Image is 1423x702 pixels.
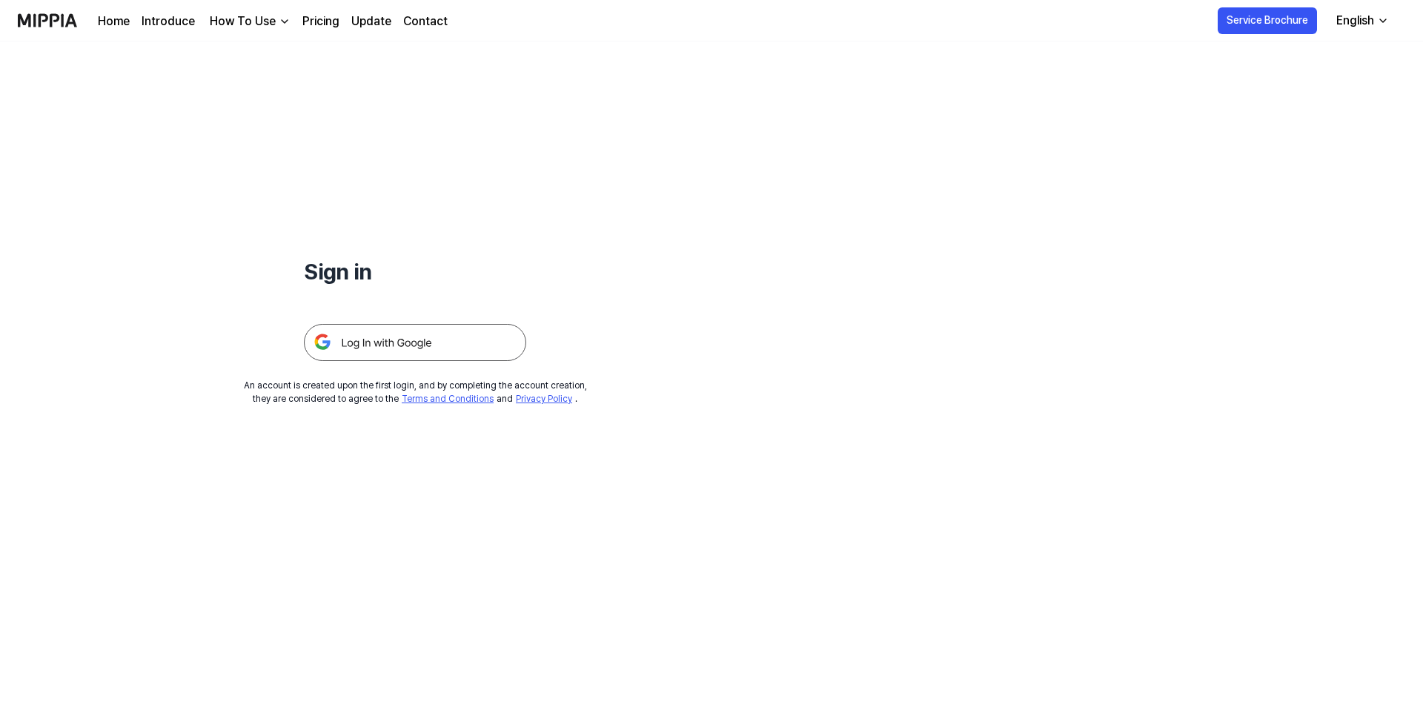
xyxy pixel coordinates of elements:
[142,13,195,30] a: Introduce
[1218,7,1317,34] button: Service Brochure
[1333,12,1377,30] div: English
[304,324,526,361] img: 구글 로그인 버튼
[98,13,130,30] a: Home
[279,16,291,27] img: down
[1324,6,1398,36] button: English
[304,255,526,288] h1: Sign in
[403,13,448,30] a: Contact
[402,394,494,404] a: Terms and Conditions
[244,379,587,405] div: An account is created upon the first login, and by completing the account creation, they are cons...
[207,13,279,30] div: How To Use
[351,13,391,30] a: Update
[207,13,291,30] button: How To Use
[302,13,339,30] a: Pricing
[516,394,572,404] a: Privacy Policy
